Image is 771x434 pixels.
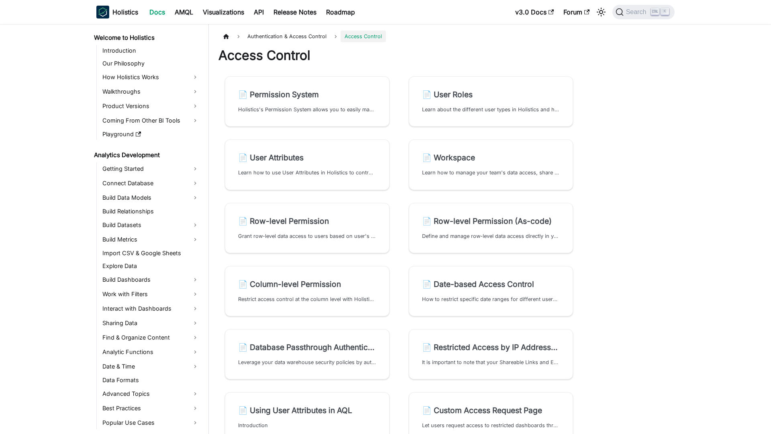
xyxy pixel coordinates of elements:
button: Switch between dark and light mode (currently light mode) [595,6,608,18]
a: Import CSV & Google Sheets [100,248,202,259]
a: Home page [218,31,234,42]
a: Getting Started [100,162,202,175]
a: 📄️ Permission SystemHolistics's Permission System allows you to easily manage permission control ... [225,76,390,127]
a: 📄️ Date-based Access ControlHow to restrict specific date ranges for different users/usergroups i... [409,266,573,316]
a: Work with Filters [100,288,202,301]
a: Interact with Dashboards [100,302,202,315]
a: 📄️ Row-level Permission (As-code)Define and manage row-level data access directly in your dataset... [409,203,573,253]
a: 📄️ User RolesLearn about the different user types in Holistics and how they can help you streamli... [409,76,573,127]
h2: Using User Attributes in AQL [238,405,376,415]
a: v3.0 Docs [510,6,559,18]
p: Define and manage row-level data access directly in your dataset code for greater flexibility and... [422,232,560,240]
span: Access Control [341,31,386,42]
a: Build Metrics [100,233,202,246]
h1: Access Control [218,47,579,63]
a: Forum [559,6,594,18]
a: Find & Organize Content [100,331,202,344]
a: HolisticsHolistics [96,6,138,18]
a: 📄️ User AttributesLearn how to use User Attributes in Holistics to control data access with Datas... [225,139,390,190]
a: Analytic Functions [100,346,202,358]
img: Holistics [96,6,109,18]
a: AMQL [170,6,198,18]
a: 📄️ Restricted Access by IP Addresses (IP Whitelisting)It is important to note that your Shareable... [409,329,573,379]
a: 📄️ Database Passthrough AuthenticationLeverage your data warehouse security policies by authentic... [225,329,390,379]
a: Welcome to Holistics [92,32,202,43]
a: Visualizations [198,6,249,18]
a: Build Data Models [100,191,202,204]
p: It is important to note that your Shareable Links and Embedded Dashboards are publicly accessible... [422,358,560,366]
a: Date & Time [100,360,202,373]
h2: Row-level Permission (As-code) [422,216,560,226]
p: Learn how to use User Attributes in Holistics to control data access with Dataset's Row-level Per... [238,169,376,176]
span: Authentication & Access Control [243,31,330,42]
p: Leverage your data warehouse security policies by authenticating users with their individual data... [238,358,376,366]
p: Restrict access control at the column level with Holistics' Column-level Permission feature [238,295,376,303]
p: How to restrict specific date ranges for different users/usergroups in Holistics [422,295,560,303]
h2: Database Passthrough Authentication [238,342,376,352]
a: 📄️ Column-level PermissionRestrict access control at the column level with Holistics' Column-leve... [225,266,390,316]
p: Learn how to manage your team's data access, share reports, and track progress with Holistics's w... [422,169,560,176]
a: Data Formats [100,375,202,386]
nav: Breadcrumbs [218,31,579,42]
a: Advanced Topics [100,387,202,400]
span: Search [624,8,651,16]
a: Explore Data [100,260,202,272]
a: API [249,6,269,18]
a: Roadmap [321,6,360,18]
a: Coming From Other BI Tools [100,114,202,127]
a: Connect Database [100,177,202,190]
h2: User Attributes [238,153,376,162]
kbd: K [661,8,669,15]
p: Grant row-level data access to users based on user's attributes data [238,232,376,240]
a: Build Relationships [100,206,202,217]
a: Release Notes [269,6,321,18]
a: 📄️ Row-level PermissionGrant row-level data access to users based on user's attributes data [225,203,390,253]
nav: Docs sidebar [88,24,209,434]
h2: Workspace [422,153,560,162]
a: Playground [100,129,202,140]
a: Build Datasets [100,219,202,231]
a: Build Dashboards [100,273,202,286]
p: Introduction [238,422,376,429]
a: Sharing Data [100,317,202,330]
a: Best Practices [100,402,202,415]
h2: Column-level Permission [238,279,376,289]
p: Let users request access to restricted dashboards through customized forms and workflows [422,422,560,429]
p: Learn about the different user types in Holistics and how they can help you streamline your workflow [422,106,560,113]
h2: User Roles [422,90,560,99]
b: Holistics [112,7,138,17]
h2: Permission System [238,90,376,99]
a: Docs [145,6,170,18]
h2: Restricted Access by IP Addresses (IP Whitelisting) [422,342,560,352]
a: Walkthroughs [100,85,202,98]
h2: Date-based Access Control [422,279,560,289]
a: How Holistics Works [100,71,202,84]
a: Popular Use Cases [100,416,202,429]
a: Analytics Development [92,149,202,161]
a: Our Philosophy [100,58,202,69]
a: Product Versions [100,100,202,113]
button: Search (Ctrl+K) [612,5,675,19]
h2: Custom Access Request Page [422,405,560,415]
h2: Row-level Permission [238,216,376,226]
a: 📄️ WorkspaceLearn how to manage your team's data access, share reports, and track progress with H... [409,139,573,190]
a: Introduction [100,45,202,56]
p: Holistics's Permission System allows you to easily manage permission control at Data Source and D... [238,106,376,113]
